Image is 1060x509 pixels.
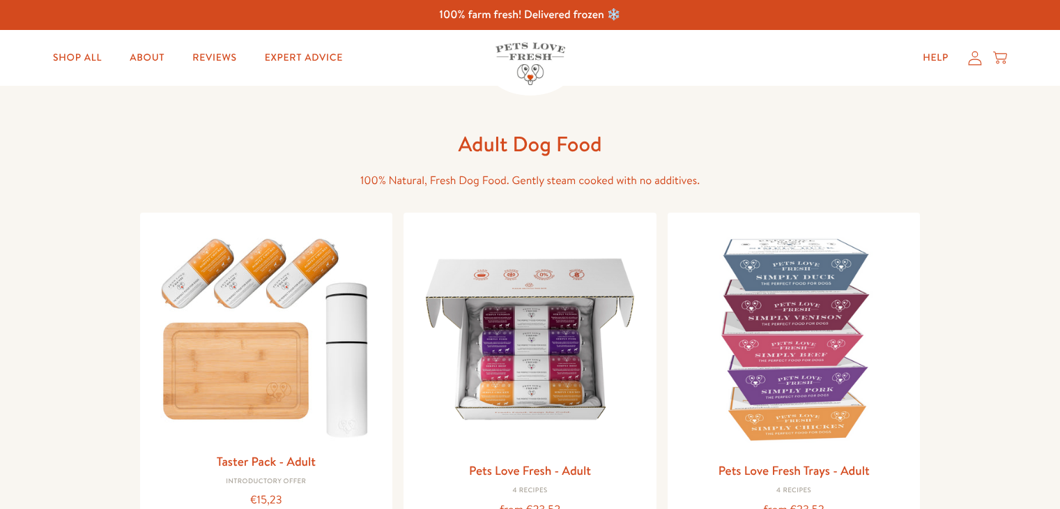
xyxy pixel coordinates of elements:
a: Reviews [181,44,247,72]
a: About [118,44,176,72]
div: Introductory Offer [151,478,382,486]
a: Expert Advice [254,44,354,72]
a: Taster Pack - Adult [217,453,316,470]
div: 4 Recipes [415,487,645,495]
a: Pets Love Fresh - Adult [469,462,591,479]
h1: Adult Dog Food [307,130,753,158]
img: Taster Pack - Adult [151,224,382,445]
a: Help [912,44,960,72]
img: Pets Love Fresh [496,43,565,85]
img: Pets Love Fresh Trays - Adult [679,224,909,455]
span: 100% Natural, Fresh Dog Food. Gently steam cooked with no additives. [360,173,700,188]
img: Pets Love Fresh - Adult [415,224,645,455]
a: Shop All [42,44,113,72]
div: 4 Recipes [679,487,909,495]
a: Pets Love Fresh Trays - Adult [719,462,870,479]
